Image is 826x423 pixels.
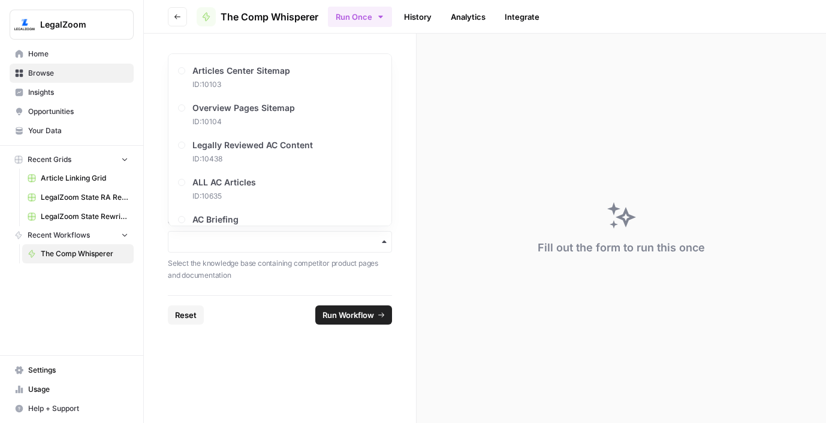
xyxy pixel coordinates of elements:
span: Opportunities [28,106,128,117]
span: Recent Grids [28,154,71,165]
span: Insights [28,87,128,98]
span: ID: 10104 [192,116,295,127]
button: Recent Workflows [10,226,134,244]
a: Integrate [498,7,547,26]
a: History [397,7,439,26]
span: Legally Reviewed AC Content [192,139,313,151]
span: Home [28,49,128,59]
span: LegalZoom [40,19,113,31]
a: Analytics [444,7,493,26]
span: The Comp Whisperer [221,10,318,24]
span: LegalZoom State Rewrites INC [41,211,128,222]
button: Run Once [328,7,392,27]
span: Help + Support [28,403,128,414]
a: Opportunities [10,102,134,121]
a: LegalZoom State RA Rewrites [22,188,134,207]
span: Article Linking Grid [41,173,128,184]
p: Select the knowledge base containing competitor product pages and documentation [168,257,392,281]
span: Overview Pages Sitemap [192,102,295,114]
a: LegalZoom State Rewrites INC [22,207,134,226]
img: LegalZoom Logo [14,14,35,35]
button: Reset [168,305,204,325]
span: Run Workflow [322,309,374,321]
a: Browse [10,64,134,83]
a: The Comp Whisperer [22,244,134,263]
span: Articles Center Sitemap [192,65,290,77]
div: Fill out the form to run this once [538,239,705,256]
span: Recent Workflows [28,230,90,241]
button: Workspace: LegalZoom [10,10,134,40]
a: Your Data [10,121,134,140]
a: Home [10,44,134,64]
span: AC Briefing [192,214,239,226]
button: Help + Support [10,399,134,418]
span: The Comp Whisperer [41,248,128,259]
button: Run Workflow [315,305,392,325]
span: Usage [28,384,128,395]
span: ID: 10103 [192,79,290,90]
a: Article Linking Grid [22,169,134,188]
a: Usage [10,380,134,399]
span: ALL AC Articles [192,176,256,188]
a: Settings [10,361,134,380]
span: ID: 10635 [192,191,256,202]
a: The Comp Whisperer [197,7,318,26]
span: Reset [175,309,197,321]
span: Your Data [28,125,128,136]
a: Insights [10,83,134,102]
span: LegalZoom State RA Rewrites [41,192,128,203]
span: Settings [28,365,128,376]
button: Recent Grids [10,151,134,169]
span: Browse [28,68,128,79]
span: ID: 10438 [192,154,313,164]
